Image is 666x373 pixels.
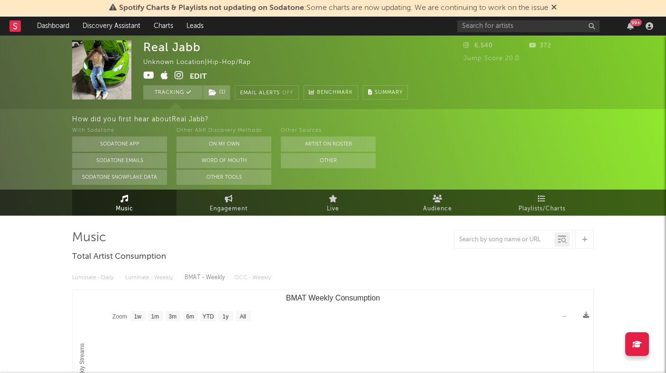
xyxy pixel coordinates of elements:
[176,190,281,216] a: Engagement
[286,294,380,302] text: BMAT Weekly Consumption
[72,125,167,136] div: With Sodatone
[203,85,230,100] button: (1)
[457,20,600,32] input: Search for artists
[627,22,634,30] button: 99+
[134,313,142,320] text: 1w
[282,91,294,96] em: Off
[281,136,376,152] button: Artist on Roster
[630,19,642,26] div: 99 +
[317,87,353,99] span: Benchmark
[143,85,203,100] button: Tracking
[327,203,339,215] span: Live
[210,203,248,215] span: Engagement
[518,203,565,215] span: Playlists/Charts
[176,170,271,185] button: Other Tools
[176,136,271,152] button: On My Own
[561,313,567,319] text: →
[190,71,207,82] button: Edit
[180,17,210,36] a: Leads
[72,114,666,125] div: How did you first hear about Real Jabb ?
[119,4,304,12] span: Spotify Charts & Playlists not updating on Sodatone
[490,190,594,216] a: Playlists/Charts
[72,136,167,152] button: Sodatone App
[143,40,201,54] div: Real Jabb
[72,153,167,168] button: Sodatone Emails
[363,85,408,100] button: Summary
[72,170,167,185] button: Sodatone Snowflake Data
[385,190,490,216] a: Audience
[119,4,548,12] span: : Some charts are now updating. We are continuing to work on the issue
[176,125,271,136] div: Other A&R Discovery Methods
[30,17,76,36] a: Dashboard
[222,313,229,320] text: 1y
[454,236,555,244] input: Search by song name or URL
[463,55,519,62] span: Jump Score: 20.0
[203,313,214,320] text: YTD
[116,203,133,215] span: Music
[423,203,452,215] span: Audience
[76,17,147,36] a: Discovery Assistant
[281,190,385,216] a: Live
[281,125,376,136] div: Other Sources
[375,90,403,95] span: Summary
[112,313,127,320] text: Zoom
[186,313,194,320] text: 6m
[147,17,180,36] a: Charts
[143,57,262,68] div: Unknown Location | Hip-Hop/Rap
[176,153,271,168] button: Word Of Mouth
[304,85,358,100] a: Benchmark
[72,251,166,263] span: Total Artist Consumption
[169,313,177,320] text: 3m
[240,313,246,320] text: All
[551,4,557,12] span: Dismiss
[203,85,231,100] span: ( 1 )
[151,313,159,320] text: 1m
[235,85,299,100] button: Email AlertsOff
[463,43,493,49] span: 6,540
[281,153,376,168] button: Other
[72,190,176,216] a: Music
[529,43,551,49] span: 372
